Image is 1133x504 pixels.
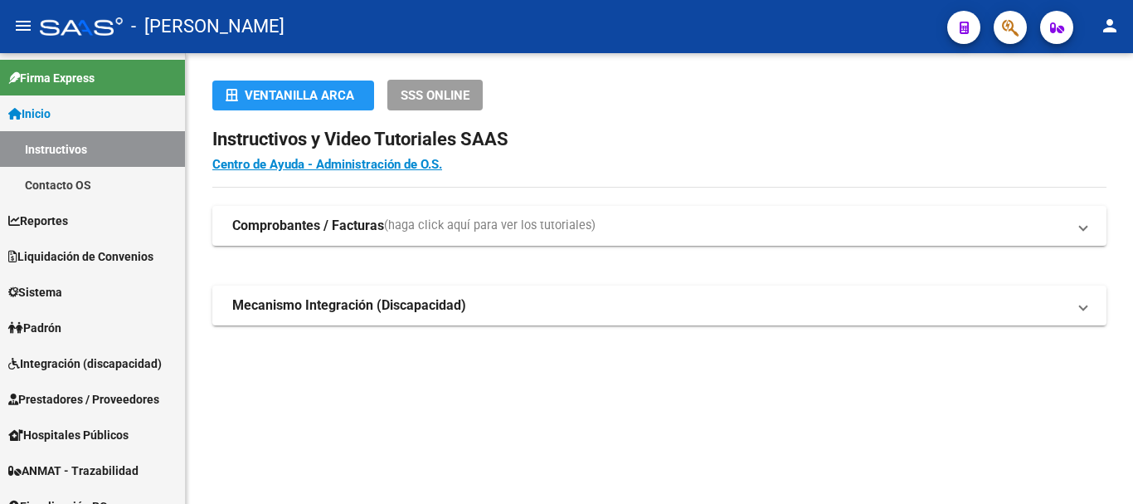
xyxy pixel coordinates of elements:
span: Hospitales Públicos [8,426,129,444]
span: Integración (discapacidad) [8,355,162,373]
span: SSS ONLINE [401,88,469,103]
span: (haga click aquí para ver los tutoriales) [384,217,596,235]
strong: Comprobantes / Facturas [232,217,384,235]
mat-expansion-panel-header: Mecanismo Integración (Discapacidad) [212,286,1106,325]
mat-expansion-panel-header: Comprobantes / Facturas(haga click aquí para ver los tutoriales) [212,206,1106,246]
mat-icon: person [1100,16,1120,36]
span: Padrón [8,319,61,337]
iframe: Intercom live chat [1077,448,1116,487]
h2: Instructivos y Video Tutoriales SAAS [212,124,1106,155]
span: - [PERSON_NAME] [131,8,284,45]
div: Ventanilla ARCA [226,81,361,110]
span: Liquidación de Convenios [8,247,153,266]
span: Sistema [8,283,62,301]
span: Inicio [8,105,51,123]
span: Firma Express [8,69,95,87]
a: Centro de Ayuda - Administración de O.S. [212,157,442,172]
mat-icon: menu [13,16,33,36]
span: Reportes [8,212,68,230]
button: Ventanilla ARCA [212,81,374,110]
span: Prestadores / Proveedores [8,390,159,409]
strong: Mecanismo Integración (Discapacidad) [232,296,466,315]
span: ANMAT - Trazabilidad [8,462,139,480]
button: SSS ONLINE [387,80,483,110]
